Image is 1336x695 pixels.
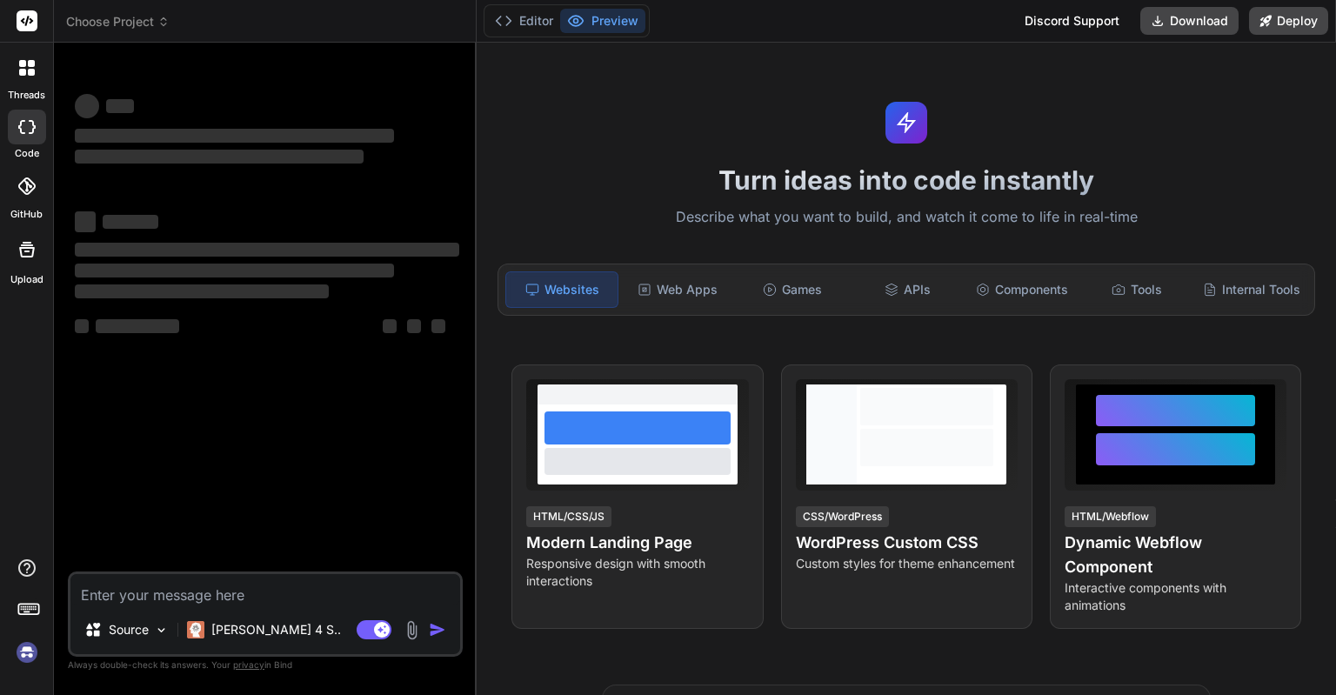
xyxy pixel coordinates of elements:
[75,150,364,164] span: ‌
[796,555,1018,572] p: Custom styles for theme enhancement
[796,531,1018,555] h4: WordPress Custom CSS
[852,271,963,308] div: APIs
[429,621,446,638] img: icon
[75,94,99,118] span: ‌
[1140,7,1239,35] button: Download
[622,271,733,308] div: Web Apps
[103,215,158,229] span: ‌
[66,13,170,30] span: Choose Project
[187,621,204,638] img: Claude 4 Sonnet
[109,621,149,638] p: Source
[106,99,134,113] span: ‌
[75,243,459,257] span: ‌
[526,506,611,527] div: HTML/CSS/JS
[966,271,1078,308] div: Components
[75,319,89,333] span: ‌
[68,657,463,673] p: Always double-check its answers. Your in Bind
[1081,271,1192,308] div: Tools
[526,531,748,555] h4: Modern Landing Page
[1014,7,1130,35] div: Discord Support
[487,206,1326,229] p: Describe what you want to build, and watch it come to life in real-time
[211,621,341,638] p: [PERSON_NAME] 4 S..
[96,319,179,333] span: ‌
[15,146,39,161] label: code
[796,506,889,527] div: CSS/WordPress
[1065,531,1286,579] h4: Dynamic Webflow Component
[154,623,169,638] img: Pick Models
[75,129,394,143] span: ‌
[737,271,848,308] div: Games
[487,164,1326,196] h1: Turn ideas into code instantly
[431,319,445,333] span: ‌
[75,211,96,232] span: ‌
[75,284,329,298] span: ‌
[488,9,560,33] button: Editor
[1249,7,1328,35] button: Deploy
[10,272,43,287] label: Upload
[1196,271,1307,308] div: Internal Tools
[407,319,421,333] span: ‌
[75,264,394,277] span: ‌
[10,207,43,222] label: GitHub
[12,638,42,667] img: signin
[1065,579,1286,614] p: Interactive components with animations
[383,319,397,333] span: ‌
[402,620,422,640] img: attachment
[233,659,264,670] span: privacy
[526,555,748,590] p: Responsive design with smooth interactions
[8,88,45,103] label: threads
[560,9,645,33] button: Preview
[1065,506,1156,527] div: HTML/Webflow
[505,271,618,308] div: Websites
